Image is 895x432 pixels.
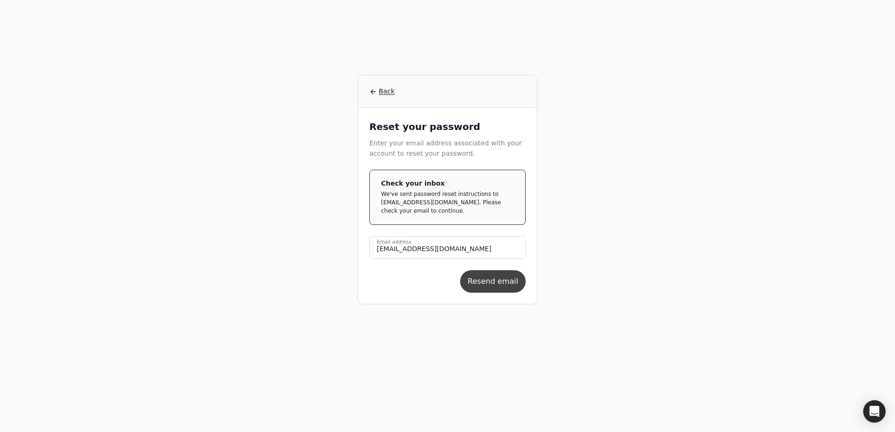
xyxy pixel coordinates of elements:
[863,400,886,423] div: Open Intercom Messenger
[369,138,526,170] div: Enter your email address associated with your account to reset your password.
[369,86,526,96] a: Back
[369,119,526,138] div: Reset your password
[381,179,506,188] p: Check your inbox
[381,190,506,215] p: We've sent password reset instructions to [EMAIL_ADDRESS][DOMAIN_NAME]. Please check your email t...
[379,86,395,96] span: Back
[460,270,526,293] button: Resend email
[377,238,411,246] label: Email address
